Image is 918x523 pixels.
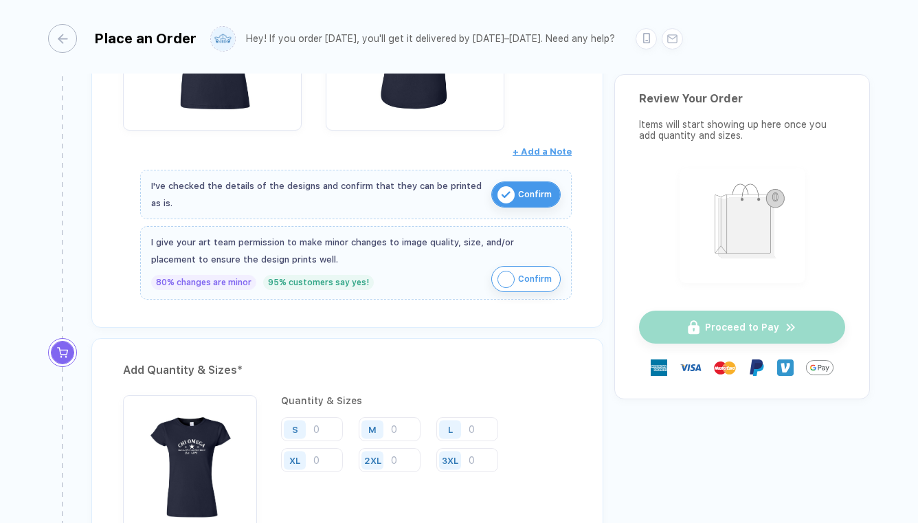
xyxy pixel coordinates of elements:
[123,359,572,381] div: Add Quantity & Sizes
[151,275,256,290] div: 80% changes are minor
[246,33,615,45] div: Hey! If you order [DATE], you'll get it delivered by [DATE]–[DATE]. Need any help?
[130,402,250,522] img: 99d88cac-aa6b-46bd-99ee-5ef4423160a8_nt_front_1758231072164.jpg
[151,177,484,212] div: I've checked the details of the designs and confirm that they can be printed as is.
[651,359,667,376] img: express
[263,275,374,290] div: 95% customers say yes!
[513,146,572,157] span: + Add a Note
[714,357,736,379] img: master-card
[518,268,552,290] span: Confirm
[497,271,515,288] img: icon
[281,395,572,406] div: Quantity & Sizes
[686,175,799,274] img: shopping_bag.png
[368,424,377,434] div: M
[448,424,453,434] div: L
[513,141,572,163] button: + Add a Note
[491,181,561,208] button: iconConfirm
[94,30,197,47] div: Place an Order
[491,266,561,292] button: iconConfirm
[364,455,381,465] div: 2XL
[748,359,765,376] img: Paypal
[497,186,515,203] img: icon
[211,27,235,51] img: user profile
[289,455,300,465] div: XL
[442,455,458,465] div: 3XL
[518,183,552,205] span: Confirm
[151,234,561,268] div: I give your art team permission to make minor changes to image quality, size, and/or placement to...
[292,424,298,434] div: S
[639,92,845,105] div: Review Your Order
[777,359,794,376] img: Venmo
[806,354,833,381] img: GPay
[680,357,702,379] img: visa
[639,119,845,141] div: Items will start showing up here once you add quantity and sizes.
